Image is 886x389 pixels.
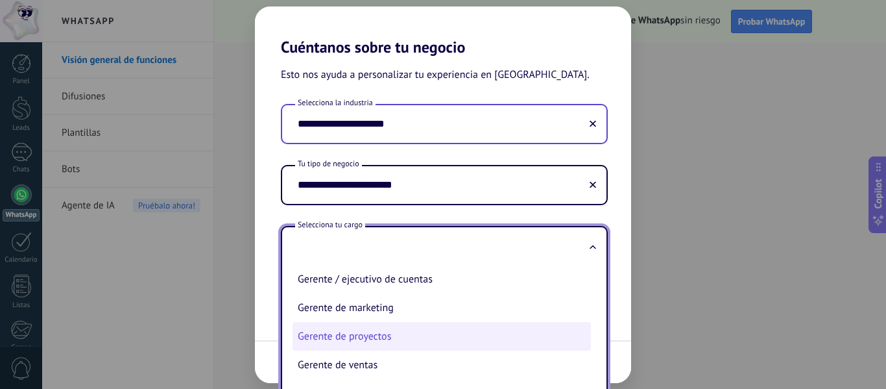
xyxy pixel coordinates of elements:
h2: Cuéntanos sobre tu negocio [255,6,631,56]
li: Gerente de ventas [293,351,591,379]
li: Gerente / ejecutivo de cuentas [293,265,591,294]
li: Gerente de proyectos [293,322,591,351]
span: Esto nos ayuda a personalizar tu experiencia en [GEOGRAPHIC_DATA]. [281,67,590,84]
li: Gerente de marketing [293,294,591,322]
